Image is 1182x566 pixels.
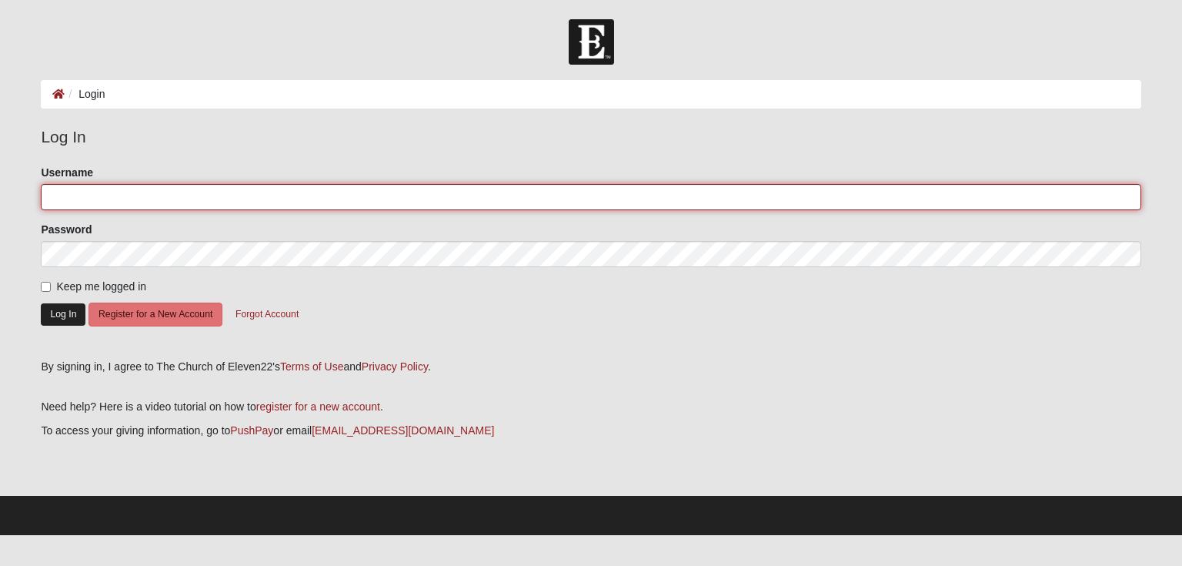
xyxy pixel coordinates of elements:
[56,280,146,293] span: Keep me logged in
[280,360,343,373] a: Terms of Use
[41,282,51,292] input: Keep me logged in
[362,360,428,373] a: Privacy Policy
[41,423,1140,439] p: To access your giving information, go to or email
[41,399,1140,415] p: Need help? Here is a video tutorial on how to .
[41,165,93,180] label: Username
[41,359,1140,375] div: By signing in, I agree to The Church of Eleven22's and .
[65,86,105,102] li: Login
[569,19,614,65] img: Church of Eleven22 Logo
[230,424,273,437] a: PushPay
[88,303,222,327] button: Register for a New Account
[41,303,85,326] button: Log In
[41,222,92,237] label: Password
[41,125,1140,149] legend: Log In
[312,424,494,437] a: [EMAIL_ADDRESS][DOMAIN_NAME]
[256,400,380,413] a: register for a new account
[225,303,309,327] button: Forgot Account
